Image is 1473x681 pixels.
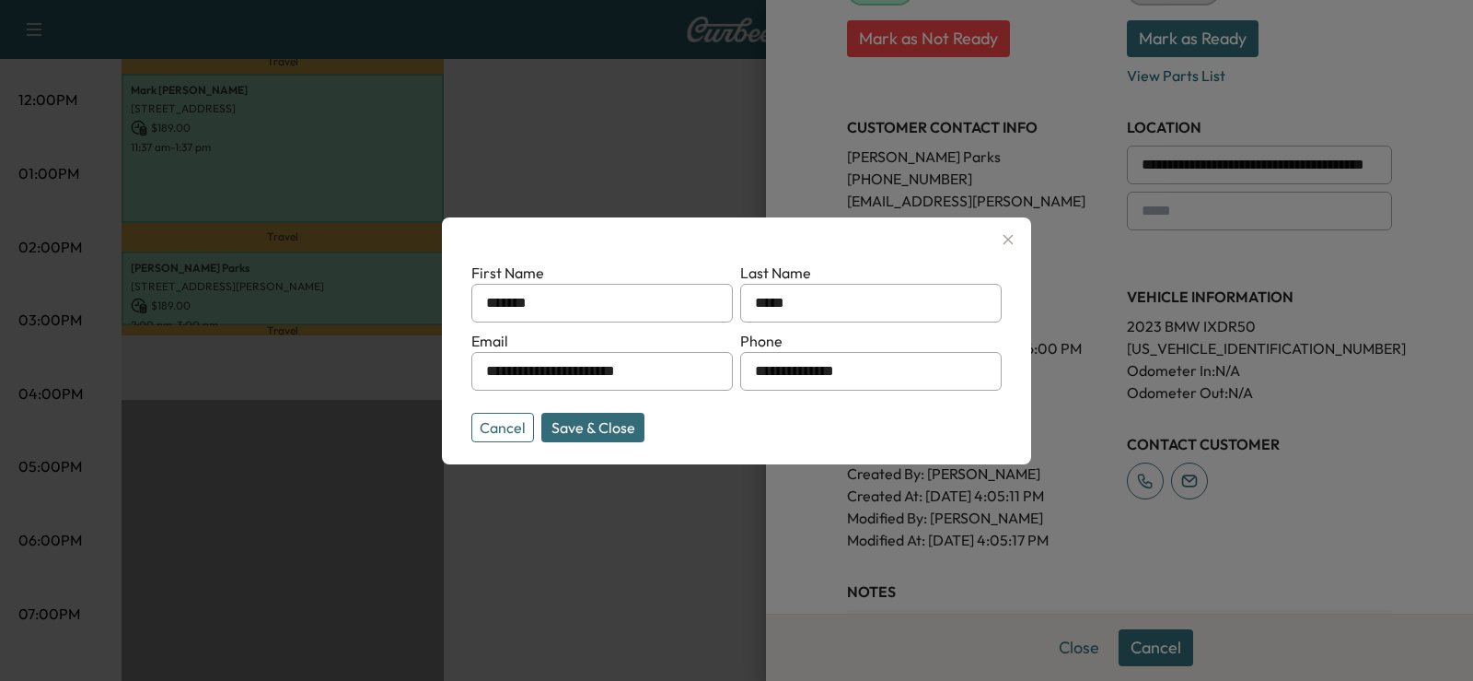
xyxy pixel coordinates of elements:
[541,413,644,442] button: Save & Close
[740,264,811,282] label: Last Name
[471,264,544,282] label: First Name
[740,332,783,350] label: Phone
[471,413,534,442] button: Cancel
[471,332,508,350] label: Email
